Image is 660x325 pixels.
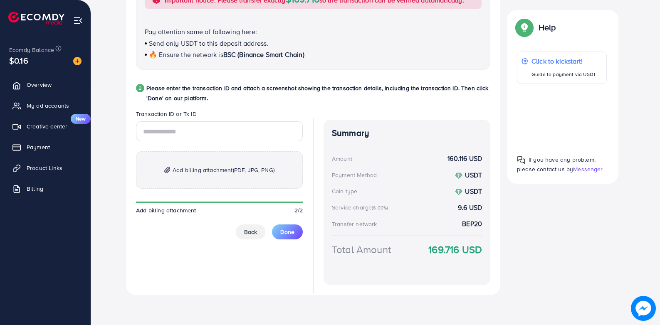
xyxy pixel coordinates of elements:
button: Done [272,224,303,239]
img: img [164,167,171,174]
a: Product Links [6,160,84,176]
span: (PDF, JPG, PNG) [233,166,274,174]
span: Product Links [27,164,62,172]
img: menu [73,16,83,25]
img: image [73,57,82,65]
img: logo [8,12,64,25]
p: Help [539,22,556,32]
span: Add billing attachment [136,206,196,214]
span: Ecomdy Balance [9,46,54,54]
strong: 169.716 USD [428,242,482,257]
span: 2/2 [294,206,303,214]
strong: USDT [465,170,482,180]
img: image [631,296,656,321]
div: Total Amount [332,242,391,257]
button: Back [236,224,265,239]
img: Popup guide [517,156,525,164]
a: Payment [6,139,84,155]
h4: Summary [332,128,482,138]
span: 🔥 Ensure the network is [149,50,223,59]
strong: 9.6 USD [458,203,482,212]
span: Billing [27,185,43,193]
div: Payment Method [332,171,377,179]
legend: Transaction ID or Tx ID [136,110,303,121]
img: coin [455,188,462,196]
span: My ad accounts [27,101,69,110]
div: Transfer network [332,220,377,228]
span: BSC (Binance Smart Chain) [223,50,304,59]
span: Payment [27,143,50,151]
a: My ad accounts [6,97,84,114]
p: Pay attention some of following here: [145,27,482,37]
div: Amount [332,155,352,163]
span: Creative center [27,122,67,130]
span: $0.16 [9,54,28,66]
span: Messenger [573,165,603,173]
span: Done [280,228,294,236]
p: Click to kickstart! [531,56,596,66]
div: 2 [136,84,144,92]
span: Overview [27,81,52,89]
p: Send only USDT to this deposit address. [145,38,482,48]
small: (6.00%) [372,204,388,211]
strong: USDT [465,187,482,196]
span: Add billing attachment [173,165,274,175]
p: Guide to payment via USDT [531,69,596,79]
div: Service charge [332,203,391,212]
span: Back [244,228,257,236]
div: Coin type [332,187,357,195]
a: Creative centerNew [6,118,84,135]
a: Billing [6,180,84,197]
img: coin [455,172,462,180]
span: New [71,114,91,124]
a: Overview [6,76,84,93]
span: If you have any problem, please contact us by [517,155,596,173]
p: Please enter the transaction ID and attach a screenshot showing the transaction details, includin... [146,83,490,103]
img: Popup guide [517,20,532,35]
strong: BEP20 [462,219,482,229]
strong: 160.116 USD [447,154,482,163]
